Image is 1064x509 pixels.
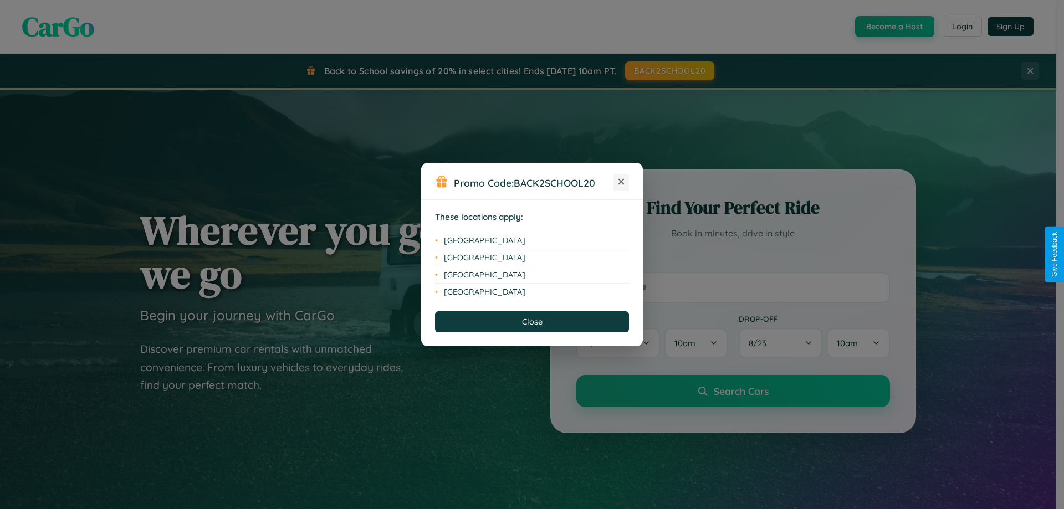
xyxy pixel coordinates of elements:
button: Close [435,311,629,332]
b: BACK2SCHOOL20 [514,177,595,189]
div: Give Feedback [1051,232,1058,277]
h3: Promo Code: [454,177,613,189]
li: [GEOGRAPHIC_DATA] [435,284,629,300]
li: [GEOGRAPHIC_DATA] [435,232,629,249]
li: [GEOGRAPHIC_DATA] [435,266,629,284]
strong: These locations apply: [435,212,523,222]
li: [GEOGRAPHIC_DATA] [435,249,629,266]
